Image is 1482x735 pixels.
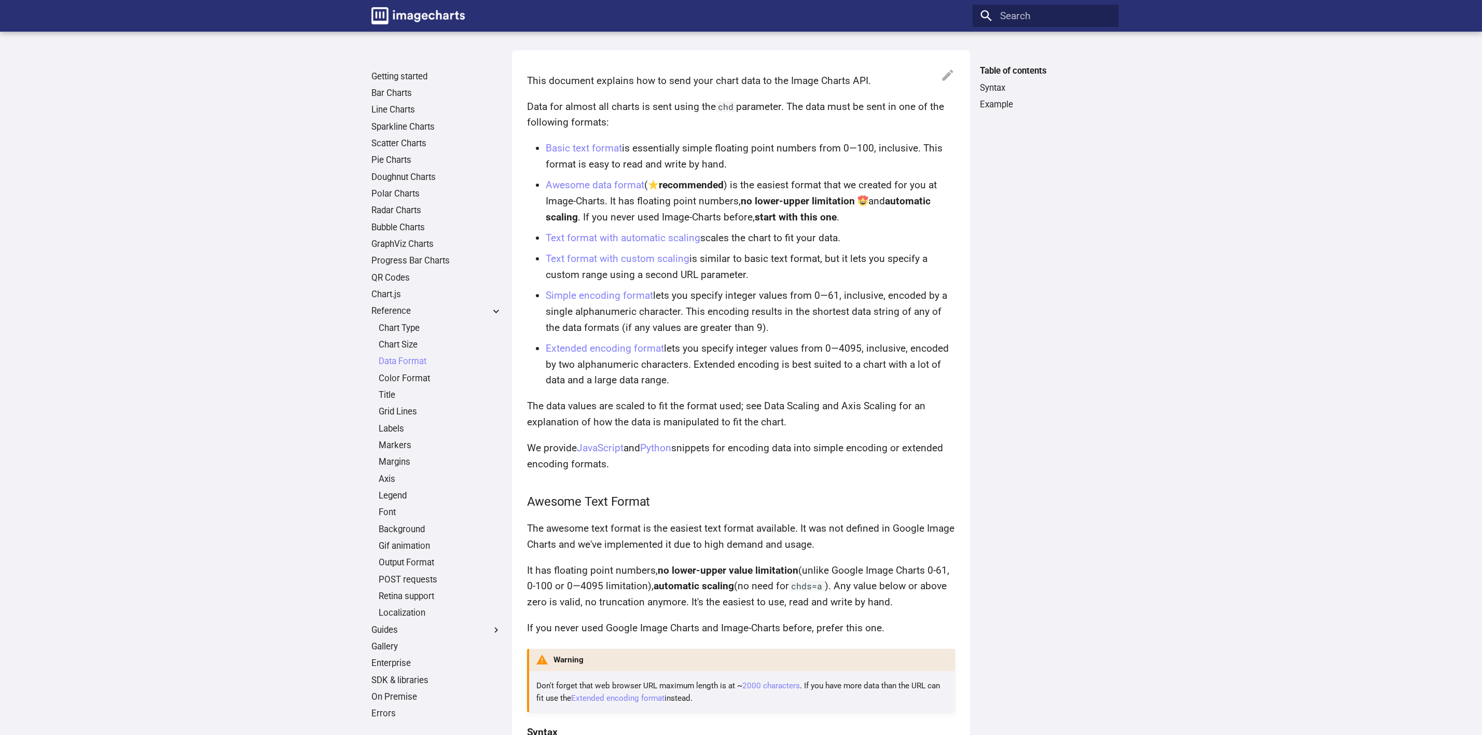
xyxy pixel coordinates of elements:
a: Basic text format [546,142,622,154]
a: Axis [379,474,502,485]
a: Simple encoding format [546,289,653,301]
a: Text format with automatic scaling [546,232,700,244]
p: We provide and snippets for encoding data into simple encoding or extended encoding formats. [527,440,955,472]
a: 2000 characters [742,681,800,690]
a: Data Format [379,356,502,367]
p: The data values are scaled to fit the format used; see Data Scaling and Axis Scaling for an expla... [527,398,955,430]
li: lets you specify integer values from 0—4095, inclusive, encoded by two alphanumeric characters. E... [546,341,955,389]
h3: Awesome Text Format [527,492,955,511]
li: lets you specify integer values from 0—61, inclusive, encoded by a single alphanumeric character.... [546,288,955,336]
label: Reference [371,306,502,317]
p: Warning [527,649,955,672]
a: Bubble Charts [371,222,502,233]
label: Table of contents [973,65,1118,77]
strong: no lower-upper limitation [741,195,855,207]
a: Gallery [371,641,502,653]
a: Sparkline Charts [371,121,502,133]
a: Syntax [980,82,1111,94]
img: :heart_eyes: [857,195,869,206]
a: On Premise [371,691,502,703]
a: POST requests [379,574,502,586]
a: Python [640,442,671,454]
code: chd [716,101,737,112]
p: It has floating point numbers, (unlike Google Image Charts 0-61, 0-100 or 0—4095 limitation), (no... [527,563,955,611]
a: Markers [379,440,502,451]
a: Labels [379,423,502,435]
a: JavaScript [577,442,624,454]
a: Text format with custom scaling [546,253,689,265]
a: Extended encoding format [571,694,664,703]
input: Search [973,5,1118,27]
a: Pie Charts [371,155,502,166]
a: Progress Bar Charts [371,255,502,267]
a: Doughnut Charts [371,172,502,183]
a: Gif animation [379,540,502,552]
a: QR Codes [371,272,502,284]
a: Getting started [371,71,502,82]
img: logo [371,7,465,24]
p: Data for almost all charts is sent using the parameter. The data must be sent in one of the follo... [527,99,955,131]
strong: recommended [648,179,724,191]
a: Title [379,390,502,401]
a: Chart.js [371,289,502,300]
a: Awesome data format [546,179,644,191]
a: GraphViz Charts [371,239,502,250]
p: Don't forget that web browser URL maximum length is at ~ . If you have more data than the URL can... [536,679,948,705]
nav: Table of contents [973,65,1118,110]
img: :star: [648,179,659,190]
code: chds=a [789,580,825,591]
a: Polar Charts [371,188,502,200]
a: Radar Charts [371,205,502,216]
a: Enterprise [371,658,502,669]
a: Image-Charts documentation [366,3,469,30]
li: is essentially simple floating point numbers from 0—100, inclusive. This format is easy to read a... [546,141,955,172]
strong: automatic scaling [546,195,931,223]
a: Errors [371,708,502,719]
nav: Reference [371,323,502,619]
a: Color Format [379,373,502,384]
strong: automatic scaling [654,580,734,592]
a: Scatter Charts [371,138,502,149]
a: Legend [379,490,502,502]
a: Line Charts [371,104,502,116]
a: Output Format [379,557,502,568]
p: If you never used Google Image Charts and Image-Charts before, prefer this one. [527,620,955,636]
li: is similar to basic text format, but it lets you specify a custom range using a second URL parame... [546,251,955,283]
a: Grid Lines [379,406,502,418]
strong: no lower-upper value limitation [658,564,798,576]
a: SDK & libraries [371,675,502,686]
p: This document explains how to send your chart data to the Image Charts API. [527,73,955,89]
a: Font [379,507,502,518]
a: Background [379,524,502,535]
a: Extended encoding format [546,342,664,354]
a: Bar Charts [371,88,502,99]
li: ( ) is the easiest format that we created for you at Image-Charts. It has floating point numbers,... [546,177,955,225]
strong: start with this one [755,211,837,223]
a: Chart Size [379,339,502,351]
a: Example [980,99,1111,110]
p: The awesome text format is the easiest text format available. It was not defined in Google Image ... [527,521,955,552]
a: Localization [379,607,502,619]
a: Retina support [379,591,502,602]
a: Chart Type [379,323,502,334]
label: Guides [371,625,502,636]
a: Margins [379,456,502,468]
li: scales the chart to fit your data. [546,230,955,246]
